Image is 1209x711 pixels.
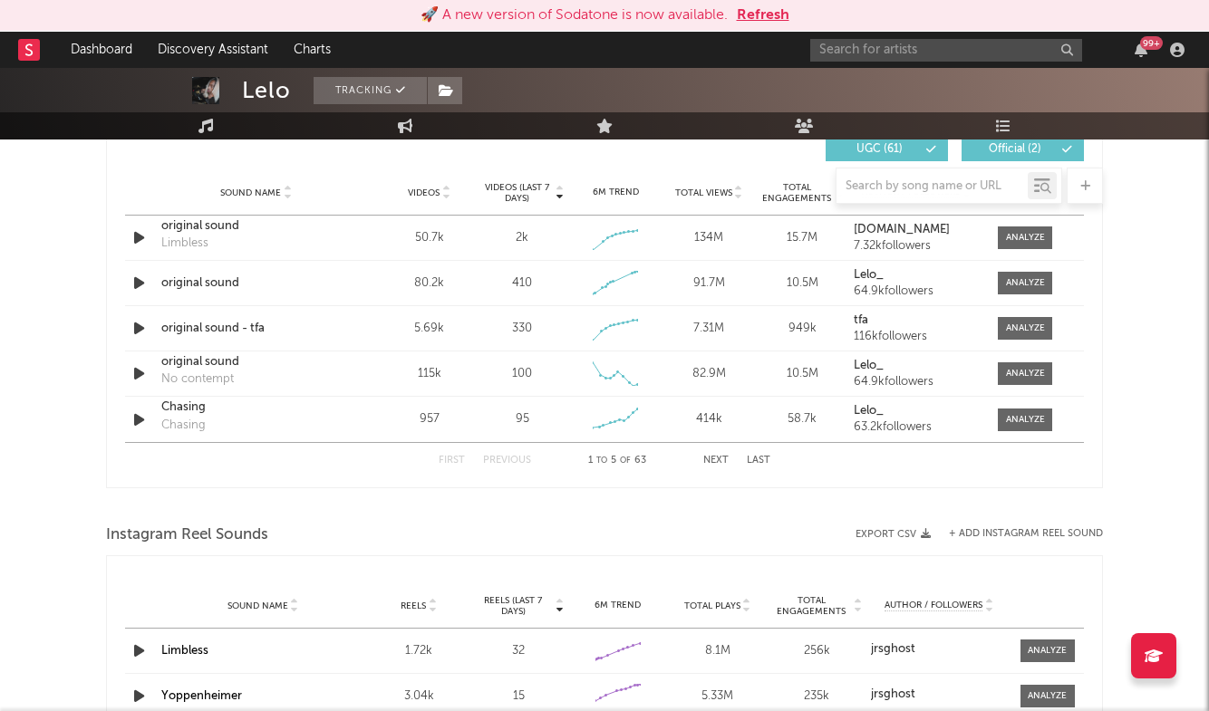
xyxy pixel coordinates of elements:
[667,410,751,428] div: 414k
[387,229,471,247] div: 50.7k
[737,5,789,26] button: Refresh
[58,32,145,68] a: Dashboard
[949,529,1103,539] button: + Add Instagram Reel Sound
[387,365,471,383] div: 115k
[161,320,351,338] a: original sound - tfa
[854,224,980,236] a: [DOMAIN_NAME]
[760,229,845,247] div: 15.7M
[854,314,868,326] strong: tfa
[760,410,845,428] div: 58.7k
[145,32,281,68] a: Discovery Assistant
[747,456,770,466] button: Last
[810,39,1082,62] input: Search for artists
[962,138,1084,161] button: Official(2)
[473,687,564,706] div: 15
[1140,36,1163,50] div: 99 +
[854,331,980,343] div: 116k followers
[567,450,667,472] div: 1 5 63
[854,421,980,434] div: 63.2k followers
[760,320,845,338] div: 949k
[837,144,921,155] span: UGC ( 61 )
[473,642,564,660] div: 32
[483,456,531,466] button: Previous
[703,456,729,466] button: Next
[854,405,884,417] strong: Lelo_
[885,600,982,611] span: Author / Followers
[871,688,915,700] strong: jrsghost
[871,643,1007,656] a: jrsghost
[401,601,426,611] span: Reels
[837,179,1028,194] input: Search by song name or URL
[161,217,351,235] a: original sound
[760,365,845,383] div: 10.5M
[856,529,931,540] button: Export CSV
[667,274,751,293] div: 91.7M
[227,601,288,611] span: Sound Name
[854,224,950,235] strong: [DOMAIN_NAME]
[620,456,631,465] span: of
[772,642,863,660] div: 256k
[573,599,663,612] div: 6M Trend
[161,690,242,702] a: Yoppenheimer
[772,595,852,617] span: Total Engagements
[161,235,208,253] div: Limbless
[871,643,915,655] strong: jrsghost
[931,529,1103,539] div: + Add Instagram Reel Sound
[760,274,845,293] div: 10.5M
[314,77,427,104] button: Tracking
[854,285,980,298] div: 64.9k followers
[596,456,607,465] span: to
[854,240,980,253] div: 7.32k followers
[854,360,980,372] a: Lelo_
[439,456,465,466] button: First
[973,144,1057,155] span: Official ( 2 )
[516,410,529,428] div: 95
[772,687,863,706] div: 235k
[242,77,291,104] div: Lelo
[161,274,351,293] a: original sound
[516,229,528,247] div: 2k
[281,32,343,68] a: Charts
[161,645,208,657] a: Limbless
[161,399,351,417] a: Chasing
[387,320,471,338] div: 5.69k
[473,595,553,617] span: Reels (last 7 days)
[512,274,532,293] div: 410
[421,5,728,26] div: 🚀 A new version of Sodatone is now available.
[854,269,884,281] strong: Lelo_
[512,320,532,338] div: 330
[826,138,948,161] button: UGC(61)
[161,417,206,435] div: Chasing
[672,687,763,706] div: 5.33M
[373,642,464,660] div: 1.72k
[854,269,980,282] a: Lelo_
[667,320,751,338] div: 7.31M
[854,405,980,418] a: Lelo_
[871,688,1007,701] a: jrsghost
[161,370,234,389] div: No contempt
[672,642,763,660] div: 8.1M
[667,365,751,383] div: 82.9M
[684,601,740,611] span: Total Plays
[854,376,980,389] div: 64.9k followers
[512,365,532,383] div: 100
[1135,43,1147,57] button: 99+
[667,229,751,247] div: 134M
[387,410,471,428] div: 957
[387,274,471,293] div: 80.2k
[161,353,351,371] a: original sound
[854,360,884,371] strong: Lelo_
[106,524,268,546] span: Instagram Reel Sounds
[373,687,464,706] div: 3.04k
[854,314,980,327] a: tfa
